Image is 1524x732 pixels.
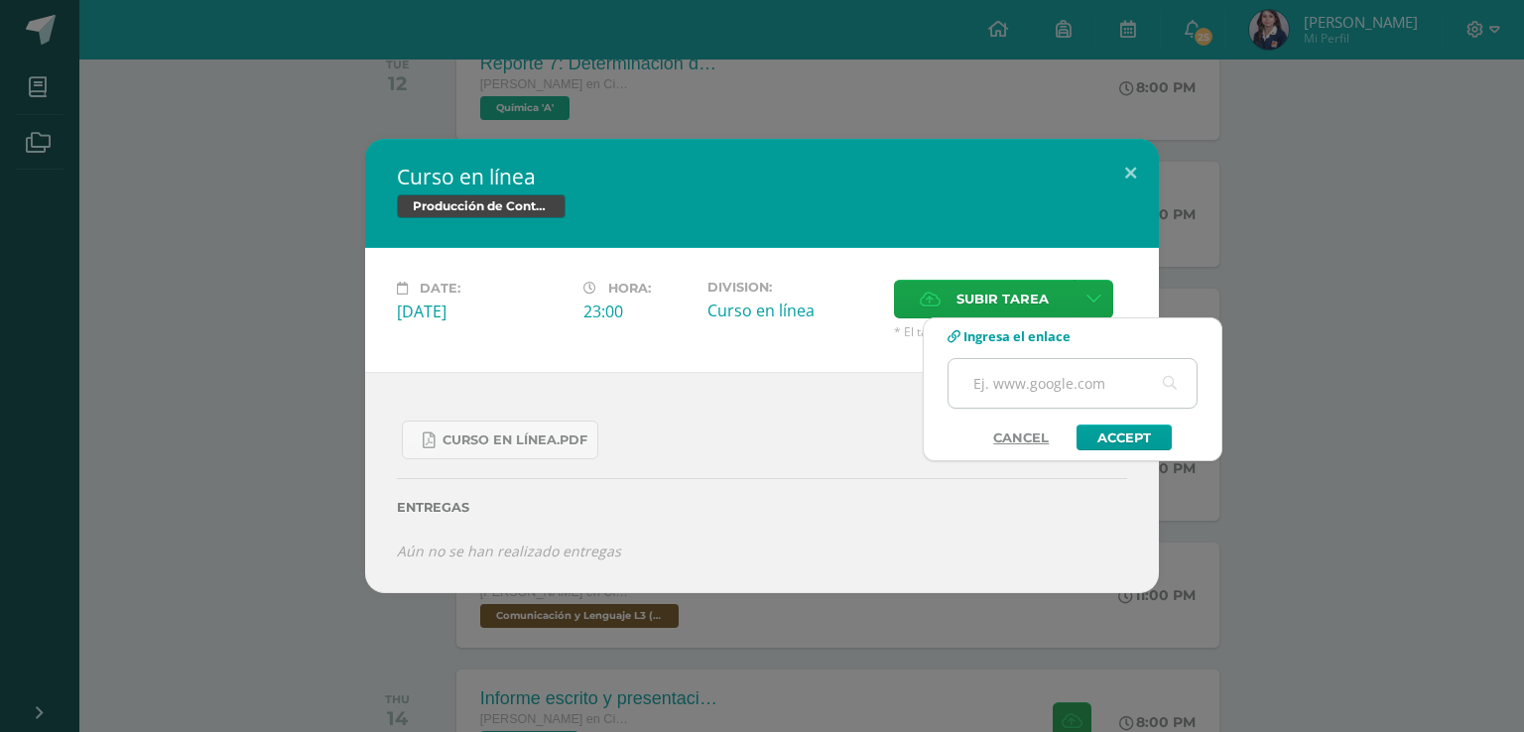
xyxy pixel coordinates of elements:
span: * El tamaño máximo permitido es 50 MB [894,323,1127,340]
span: Ingresa el enlace [963,327,1071,345]
span: Producción de Contenidos Digitales [397,194,566,218]
span: Hora: [608,281,651,296]
span: Date: [420,281,460,296]
a: Accept [1077,425,1172,450]
label: Entregas [397,500,1127,515]
button: Close (Esc) [1102,139,1159,206]
div: [DATE] [397,301,568,322]
a: Curso en línea.pdf [402,421,598,459]
div: Curso en línea [707,300,878,321]
label: Division: [707,280,878,295]
span: Subir tarea [956,281,1049,317]
span: Curso en línea.pdf [443,432,587,448]
input: Ej. www.google.com [949,359,1197,408]
a: Cancel [973,425,1069,450]
div: 23:00 [583,301,692,322]
i: Aún no se han realizado entregas [397,542,621,560]
h2: Curso en línea [397,163,1127,190]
